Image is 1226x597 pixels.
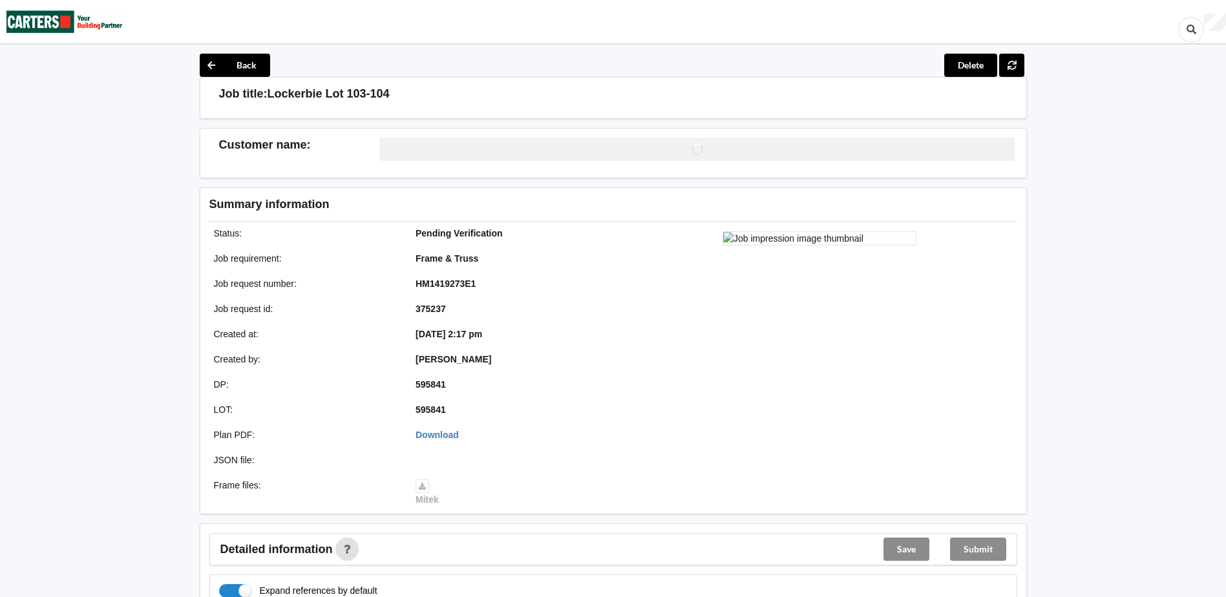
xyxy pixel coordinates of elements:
b: [PERSON_NAME] [416,354,491,364]
div: Job requirement : [205,252,407,265]
h3: Job title: [219,87,268,101]
a: Mitek [416,480,439,505]
div: Created by : [205,353,407,366]
b: Frame & Truss [416,253,478,264]
div: JSON file : [205,454,407,466]
h3: Lockerbie Lot 103-104 [268,87,390,101]
img: Job impression image thumbnail [723,231,916,246]
b: HM1419273E1 [416,278,476,289]
h3: Customer name : [219,138,380,152]
b: [DATE] 2:17 pm [416,329,482,339]
h3: Summary information [209,197,811,212]
div: Status : [205,227,407,240]
button: Back [200,54,270,77]
a: Download [416,430,459,440]
div: Job request number : [205,277,407,290]
div: Frame files : [205,479,407,506]
b: 595841 [416,404,446,415]
div: Created at : [205,328,407,340]
div: User Profile [1204,14,1226,32]
b: Pending Verification [416,228,503,238]
span: Detailed information [220,543,333,555]
div: DP : [205,378,407,391]
div: LOT : [205,403,407,416]
img: Carters [6,1,123,43]
div: Job request id : [205,302,407,315]
div: Plan PDF : [205,428,407,441]
b: 375237 [416,304,446,314]
b: 595841 [416,379,446,390]
button: Delete [944,54,997,77]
